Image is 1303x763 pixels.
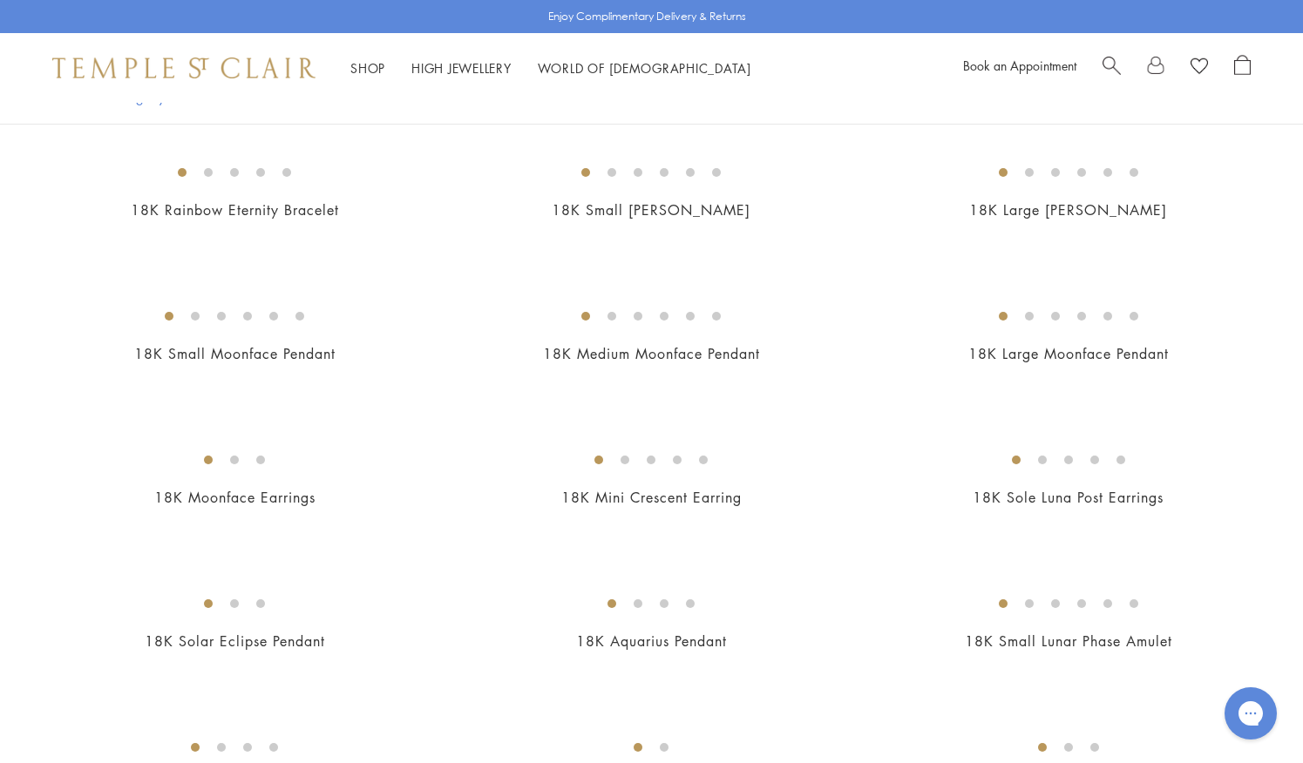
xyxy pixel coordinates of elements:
a: 18K Mini Crescent Earring [561,488,742,507]
a: Open Shopping Bag [1234,55,1251,81]
a: 18K Rainbow Eternity Bracelet [131,200,339,219]
p: Enjoy Complimentary Delivery & Returns [548,8,746,25]
nav: Main navigation [350,57,751,79]
a: 18K Large [PERSON_NAME] [969,200,1167,219]
a: Search [1103,55,1121,81]
a: 18K Small [PERSON_NAME] [552,200,750,219]
a: 18K Aquarius Pendant [576,631,727,651]
img: Temple St. Clair [52,57,316,78]
a: High JewelleryHigh Jewellery [411,59,512,77]
a: 18K Medium Moonface Pendant [543,344,760,363]
a: Book an Appointment [963,57,1076,74]
a: 18K Small Moonface Pendant [134,344,336,363]
a: 18K Solar Eclipse Pendant [145,631,325,651]
a: ShopShop [350,59,385,77]
iframe: Gorgias live chat messenger [1216,681,1286,746]
a: View Wishlist [1191,55,1208,81]
a: 18K Small Lunar Phase Amulet [965,631,1172,651]
a: 18K Moonface Earrings [154,488,316,507]
a: 18K Sole Luna Post Earrings [973,488,1164,507]
a: 18K Large Moonface Pendant [968,344,1169,363]
a: World of [DEMOGRAPHIC_DATA]World of [DEMOGRAPHIC_DATA] [538,59,751,77]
